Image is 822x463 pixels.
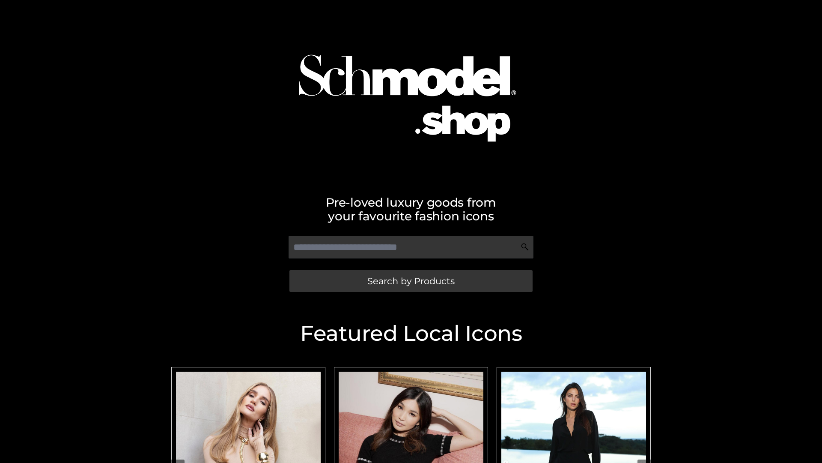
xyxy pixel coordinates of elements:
a: Search by Products [289,270,533,292]
span: Search by Products [367,277,455,286]
h2: Pre-loved luxury goods from your favourite fashion icons [167,195,655,223]
img: Search Icon [521,243,529,251]
h2: Featured Local Icons​ [167,323,655,344]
